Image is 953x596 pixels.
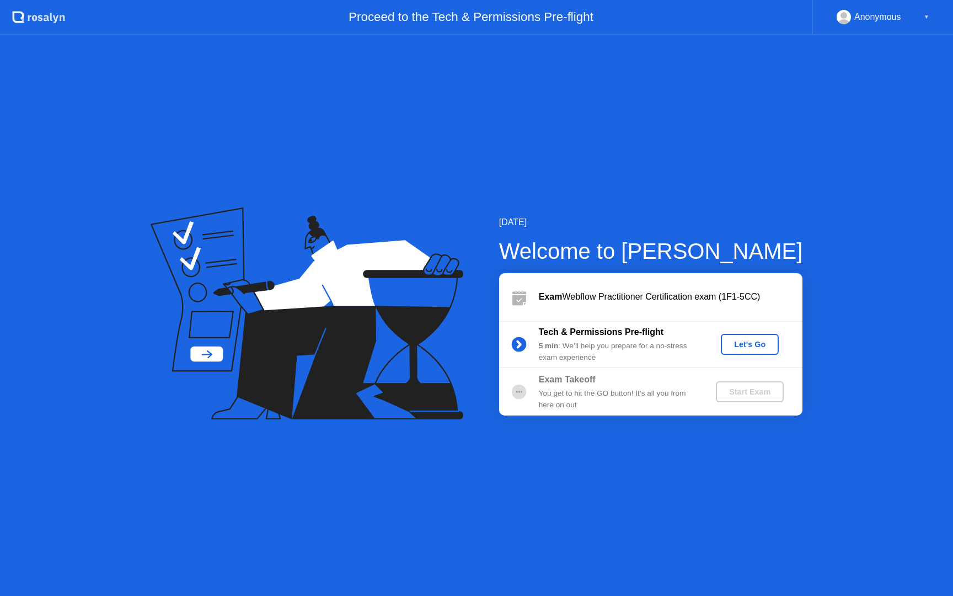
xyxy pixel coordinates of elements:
[539,290,802,304] div: Webflow Practitioner Certification exam (1F1-5CC)
[854,10,901,24] div: Anonymous
[539,327,663,337] b: Tech & Permissions Pre-flight
[539,292,563,301] b: Exam
[539,340,698,363] div: : We’ll help you prepare for a no-stress exam experience
[499,235,803,268] div: Welcome to [PERSON_NAME]
[716,381,784,402] button: Start Exam
[499,216,803,229] div: [DATE]
[721,334,779,355] button: Let's Go
[539,342,559,350] b: 5 min
[725,340,774,349] div: Let's Go
[539,388,698,411] div: You get to hit the GO button! It’s all you from here on out
[539,375,596,384] b: Exam Takeoff
[924,10,929,24] div: ▼
[720,387,779,396] div: Start Exam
